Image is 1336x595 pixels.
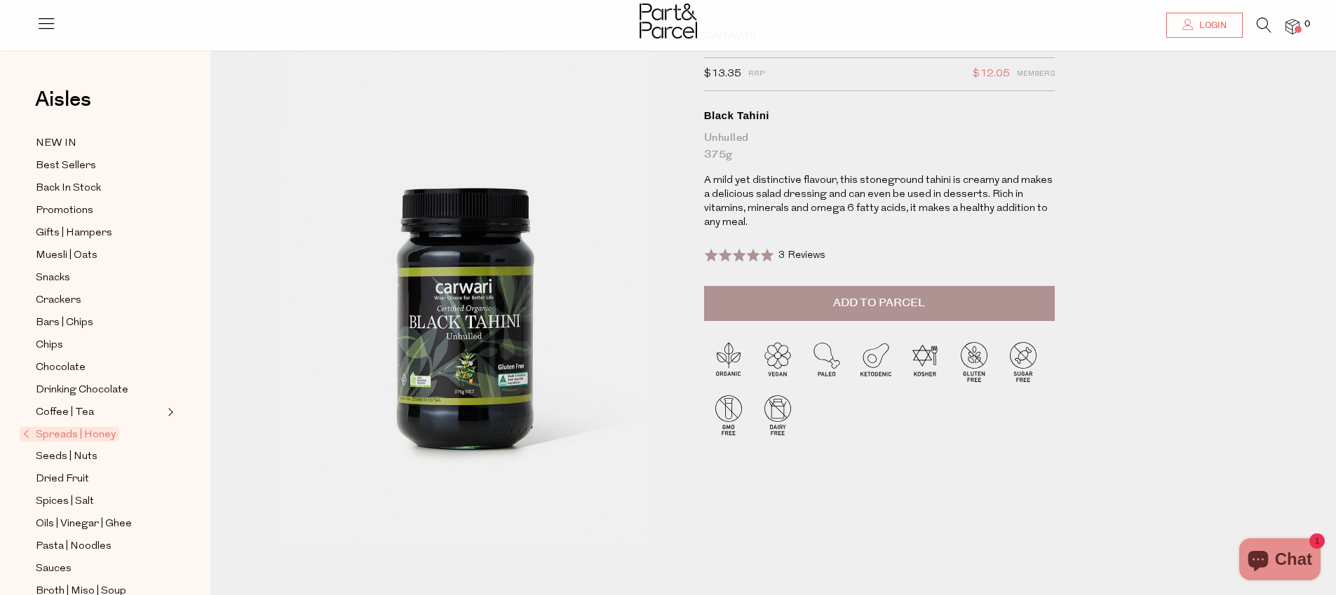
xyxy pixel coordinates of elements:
[1017,65,1055,83] span: Members
[36,471,89,488] span: Dried Fruit
[704,390,753,439] img: P_P-ICONS-Live_Bec_V11_GMO_Free.svg
[36,493,94,510] span: Spices | Salt
[36,360,86,376] span: Chocolate
[20,427,119,442] span: Spreads | Honey
[36,224,163,242] a: Gifts | Hampers
[36,493,163,510] a: Spices | Salt
[36,158,96,175] span: Best Sellers
[851,337,900,386] img: P_P-ICONS-Live_Bec_V11_Ketogenic.svg
[23,426,163,443] a: Spreads | Honey
[36,179,163,197] a: Back In Stock
[802,337,851,386] img: P_P-ICONS-Live_Bec_V11_Paleo.svg
[36,382,128,399] span: Drinking Chocolate
[1196,20,1227,32] span: Login
[1286,19,1300,34] a: 0
[950,337,999,386] img: P_P-ICONS-Live_Bec_V11_Gluten_Free.svg
[704,109,1055,123] div: Black Tahini
[36,157,163,175] a: Best Sellers
[36,135,76,152] span: NEW IN
[36,180,101,197] span: Back In Stock
[833,295,925,311] span: Add to Parcel
[164,404,174,420] button: Expand/Collapse Coffee | Tea
[1166,13,1243,38] a: Login
[36,381,163,399] a: Drinking Chocolate
[704,286,1055,321] button: Add to Parcel
[36,538,112,555] span: Pasta | Noodles
[704,130,1055,163] div: Unhulled 375g
[704,65,741,83] span: $13.35
[753,390,802,439] img: P_P-ICONS-Live_Bec_V11_Dairy_Free.svg
[36,315,93,331] span: Bars | Chips
[36,270,70,287] span: Snacks
[36,561,72,577] span: Sauces
[900,337,950,386] img: P_P-ICONS-Live_Bec_V11_Kosher.svg
[36,470,163,488] a: Dried Fruit
[35,84,91,115] span: Aisles
[36,135,163,152] a: NEW IN
[973,65,1010,83] span: $12.05
[1301,18,1314,31] span: 0
[36,314,163,331] a: Bars | Chips
[36,336,163,354] a: Chips
[753,337,802,386] img: P_P-ICONS-Live_Bec_V11_Vegan.svg
[36,404,163,421] a: Coffee | Tea
[36,292,163,309] a: Crackers
[36,225,112,242] span: Gifts | Hampers
[36,203,93,219] span: Promotions
[36,359,163,376] a: Chocolate
[36,269,163,287] a: Snacks
[640,4,697,39] img: Part&Parcel
[36,247,97,264] span: Muesli | Oats
[36,404,94,421] span: Coffee | Tea
[36,202,163,219] a: Promotions
[1235,538,1325,584] inbox-online-store-chat: Shopify online store chat
[35,89,91,124] a: Aisles
[704,337,753,386] img: P_P-ICONS-Live_Bec_V11_Organic.svg
[36,516,132,533] span: Oils | Vinegar | Ghee
[36,247,163,264] a: Muesli | Oats
[252,34,683,542] img: Black Tahini
[999,337,1048,386] img: P_P-ICONS-Live_Bec_V11_Sugar_Free.svg
[36,292,81,309] span: Crackers
[36,538,163,555] a: Pasta | Noodles
[36,448,163,465] a: Seeds | Nuts
[36,337,63,354] span: Chips
[748,65,764,83] span: RRP
[704,174,1055,230] p: A mild yet distinctive flavour, this stoneground tahini is creamy and makes a delicious salad dre...
[778,250,825,261] span: 3 Reviews
[36,560,163,577] a: Sauces
[36,515,163,533] a: Oils | Vinegar | Ghee
[36,449,97,465] span: Seeds | Nuts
